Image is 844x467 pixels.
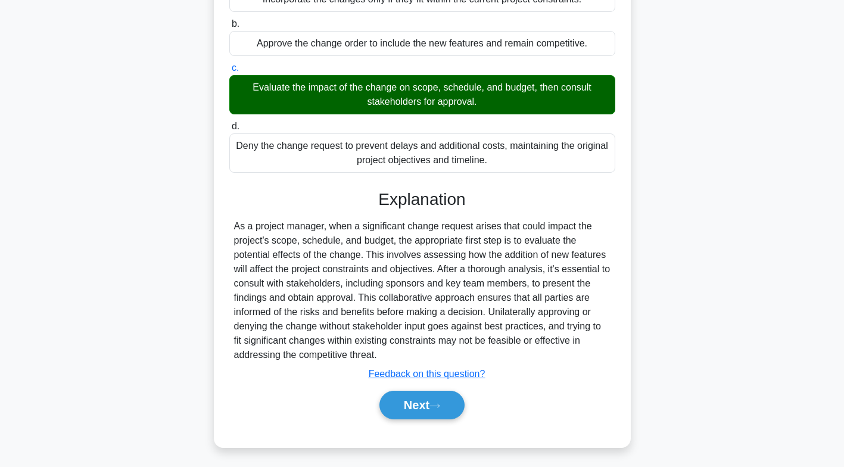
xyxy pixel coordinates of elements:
[229,133,615,173] div: Deny the change request to prevent delays and additional costs, maintaining the original project ...
[369,369,485,379] a: Feedback on this question?
[229,31,615,56] div: Approve the change order to include the new features and remain competitive.
[229,75,615,114] div: Evaluate the impact of the change on scope, schedule, and budget, then consult stakeholders for a...
[234,219,611,362] div: As a project manager, when a significant change request arises that could impact the project's sc...
[232,63,239,73] span: c.
[232,18,239,29] span: b.
[236,189,608,210] h3: Explanation
[232,121,239,131] span: d.
[379,391,465,419] button: Next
